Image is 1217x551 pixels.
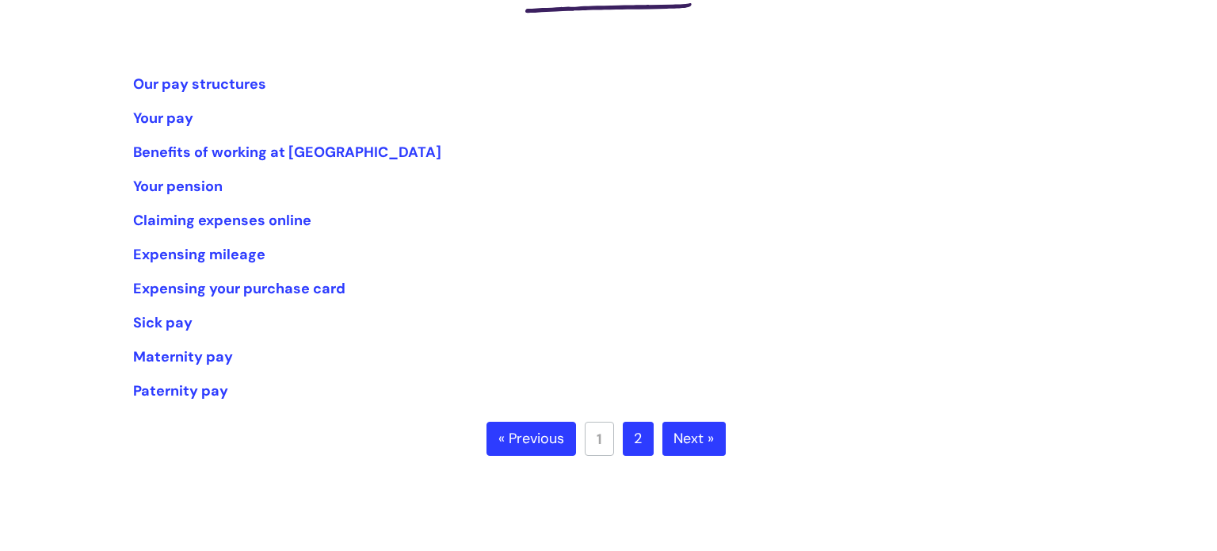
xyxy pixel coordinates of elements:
a: Your pay [133,109,193,128]
a: Expensing your purchase card [133,279,345,298]
a: Next » [662,422,726,457]
a: 2 [623,422,654,457]
a: Sick pay [133,313,193,332]
a: Paternity pay [133,381,228,400]
a: Claiming expenses online [133,211,311,230]
a: Benefits of working at [GEOGRAPHIC_DATA] [133,143,441,162]
a: « Previous [486,422,576,457]
a: 1 [585,422,614,456]
a: Expensing mileage [133,245,265,264]
a: Maternity pay [133,347,233,366]
a: Your pension [133,177,223,196]
a: Our pay structures [133,75,266,94]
